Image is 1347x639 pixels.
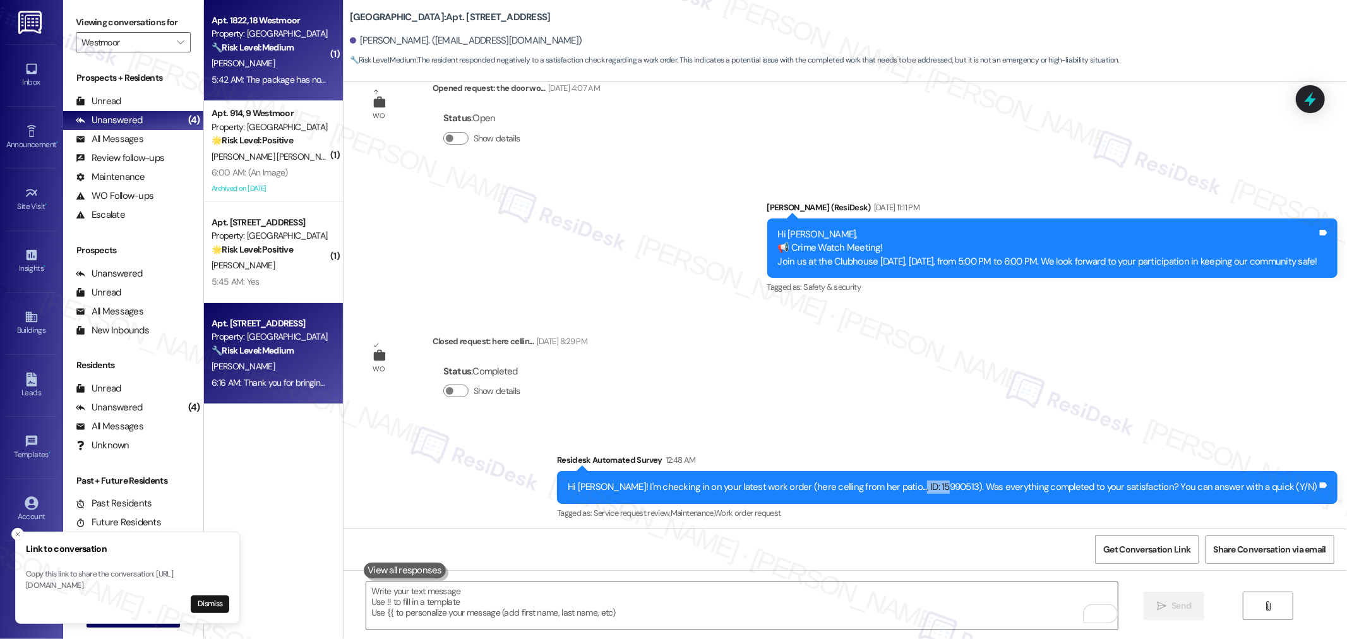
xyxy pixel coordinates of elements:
[568,481,1317,494] div: Hi [PERSON_NAME]! I'm checking in on your latest work order (here celling from her patio..., ID: ...
[212,345,294,356] strong: 🔧 Risk Level: Medium
[350,55,417,65] strong: 🔧 Risk Level: Medium
[76,170,145,184] div: Maintenance
[714,508,781,518] span: Work order request
[803,282,861,292] span: Safety & security
[26,542,229,556] h3: Link to conversation
[63,474,203,487] div: Past + Future Residents
[350,34,582,47] div: [PERSON_NAME]. ([EMAIL_ADDRESS][DOMAIN_NAME])
[81,32,171,52] input: All communities
[212,317,328,330] div: Apt. [STREET_ADDRESS]
[1144,592,1205,620] button: Send
[177,37,184,47] i: 
[1157,601,1166,611] i: 
[350,11,551,24] b: [GEOGRAPHIC_DATA]: Apt. [STREET_ADDRESS]
[212,244,293,255] strong: 🌟 Risk Level: Positive
[871,201,919,214] div: [DATE] 11:11 PM
[662,453,696,467] div: 12:48 AM
[76,516,161,529] div: Future Residents
[49,448,51,457] span: •
[76,382,121,395] div: Unread
[212,107,328,120] div: Apt. 914, 9 Westmoor
[443,112,472,124] b: Status
[212,74,649,85] div: 5:42 AM: The package has not been delivered but in order not to get lost that is the reason I sen...
[474,132,520,145] label: Show details
[6,554,57,588] a: Support
[76,420,143,433] div: All Messages
[212,151,344,162] span: [PERSON_NAME] [PERSON_NAME]
[11,528,24,540] button: Close toast
[443,365,472,378] b: Status
[76,267,143,280] div: Unanswered
[767,201,1338,218] div: [PERSON_NAME] (ResiDesk)
[212,167,288,178] div: 6:00 AM: (An Image)
[1095,535,1199,564] button: Get Conversation Link
[778,228,1318,268] div: Hi [PERSON_NAME], 📢 Crime Watch Meeting! Join us at the Clubhouse [DATE], [DATE], from 5:00 PM to...
[76,95,121,108] div: Unread
[63,71,203,85] div: Prospects + Residents
[433,81,600,99] div: Opened request: the door wo...
[6,244,57,278] a: Insights •
[1263,601,1272,611] i: 
[373,109,385,122] div: WO
[6,58,57,92] a: Inbox
[474,385,520,398] label: Show details
[76,439,129,452] div: Unknown
[212,216,328,229] div: Apt. [STREET_ADDRESS]
[44,262,45,271] span: •
[1206,535,1334,564] button: Share Conversation via email
[76,324,149,337] div: New Inbounds
[76,152,164,165] div: Review follow-ups
[534,335,587,348] div: [DATE] 8:29 PM
[212,330,328,343] div: Property: [GEOGRAPHIC_DATA]
[433,335,587,352] div: Closed request: here cellin...
[6,493,57,527] a: Account
[6,431,57,465] a: Templates •
[210,181,330,196] div: Archived on [DATE]
[63,244,203,257] div: Prospects
[767,278,1338,296] div: Tagged as:
[671,508,714,518] span: Maintenance ,
[6,182,57,217] a: Site Visit •
[557,453,1338,471] div: Residesk Automated Survey
[76,497,152,510] div: Past Residents
[76,305,143,318] div: All Messages
[45,200,47,209] span: •
[212,260,275,271] span: [PERSON_NAME]
[557,504,1338,522] div: Tagged as:
[350,54,1119,67] span: : The resident responded negatively to a satisfaction check regarding a work order. This indicate...
[212,14,328,27] div: Apt. 1822, 18 Westmoor
[76,286,121,299] div: Unread
[1171,599,1191,612] span: Send
[76,133,143,146] div: All Messages
[76,189,153,203] div: WO Follow-ups
[1214,543,1326,556] span: Share Conversation via email
[212,361,275,372] span: [PERSON_NAME]
[185,110,203,130] div: (4)
[76,114,143,127] div: Unanswered
[56,138,58,147] span: •
[212,121,328,134] div: Property: [GEOGRAPHIC_DATA]
[185,398,203,417] div: (4)
[212,276,260,287] div: 5:45 AM: Yes
[212,57,275,69] span: [PERSON_NAME]
[76,208,125,222] div: Escalate
[545,81,600,95] div: [DATE] 4:07 AM
[63,359,203,372] div: Residents
[212,42,294,53] strong: 🔧 Risk Level: Medium
[18,11,44,34] img: ResiDesk Logo
[76,401,143,414] div: Unanswered
[76,13,191,32] label: Viewing conversations for
[212,134,293,146] strong: 🌟 Risk Level: Positive
[1103,543,1190,556] span: Get Conversation Link
[212,229,328,242] div: Property: [GEOGRAPHIC_DATA]
[6,306,57,340] a: Buildings
[594,508,671,518] span: Service request review ,
[443,362,525,381] div: : Completed
[366,582,1118,630] textarea: To enrich screen reader interactions, please activate Accessibility in Grammarly extension settings
[443,109,525,128] div: : Open
[373,362,385,376] div: WO
[191,595,229,613] button: Dismiss
[212,27,328,40] div: Property: [GEOGRAPHIC_DATA]
[212,377,1184,388] div: 6:16 AM: Thank you for bringing this to our attention, [PERSON_NAME]. I'm sorry to hear that work...
[6,369,57,403] a: Leads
